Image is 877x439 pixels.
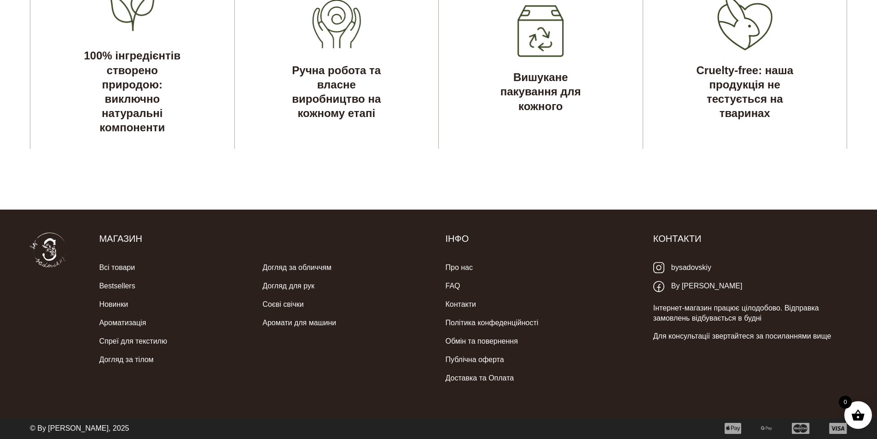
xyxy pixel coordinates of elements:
[475,70,607,113] h5: Вишукане пакування для кожного
[445,314,538,332] a: Політика конфеденційності
[445,277,460,295] a: FAQ
[445,258,472,277] a: Про нас
[99,277,135,295] a: Bestsellers
[99,295,128,314] a: Новинки
[839,396,852,409] span: 0
[99,233,431,245] h5: Магазин
[653,258,711,277] a: bysadovskiy
[445,351,504,369] a: Публічна оферта
[445,332,517,351] a: Обмін та повернення
[653,331,847,341] p: Для консультації звертайтеся за посиланнями вище
[270,63,402,121] h5: Ручна робота та власне виробництво на кожному етапі
[30,423,129,433] p: © By [PERSON_NAME], 2025
[99,351,153,369] a: Догляд за тілом
[445,295,476,314] a: Контакти
[262,277,314,295] a: Догляд для рук
[653,303,847,324] p: Інтернет-магазин працює цілодобово. Відправка замовлень відбувається в будні
[99,258,135,277] a: Всі товари
[653,277,743,296] a: By [PERSON_NAME]
[99,314,146,332] a: Ароматизація
[262,295,303,314] a: Соєві свічки
[66,48,198,135] h5: 100% інгредієнтів створено природою: виключно натуральні компоненти
[445,233,639,245] h5: Інфо
[445,369,514,387] a: Доставка та Оплата
[99,332,167,351] a: Спреї для текстилю
[679,63,811,121] h5: Cruelty-free: наша продукція не тестується на тваринах
[262,258,331,277] a: Догляд за обличчям
[653,233,847,245] h5: Контакти
[262,314,336,332] a: Аромати для машини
